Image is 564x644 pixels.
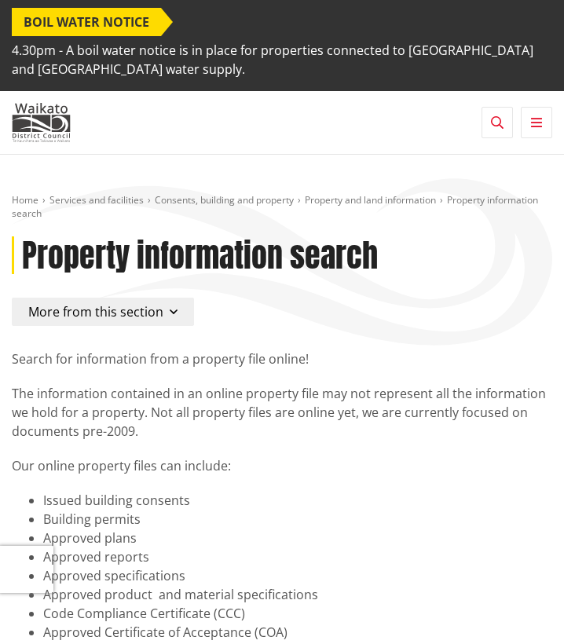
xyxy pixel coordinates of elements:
[43,547,552,566] li: Approved reports
[12,193,38,207] a: Home
[28,303,163,320] span: More from this section
[12,457,231,474] span: Our online property files can include:
[22,236,378,274] h1: Property information search
[12,36,552,83] span: 4.30pm - A boil water notice is in place for properties connected to [GEOGRAPHIC_DATA] and [GEOGR...
[492,578,548,635] iframe: Messenger Launcher
[12,298,194,326] button: More from this section
[43,529,552,547] li: Approved plans
[43,491,552,510] li: Issued building consents
[43,585,552,604] li: Approved product and material specifications
[12,349,552,368] p: Search for information from a property file online!
[12,193,538,220] span: Property information search
[12,384,552,441] p: The information contained in an online property file may not represent all the information we hol...
[43,604,552,623] li: Code Compliance Certificate (CCC)
[43,566,552,585] li: Approved specifications
[43,623,552,642] li: Approved Certificate of Acceptance (COA)
[43,510,552,529] li: Building permits
[12,103,71,142] img: Waikato District Council - Te Kaunihera aa Takiwaa o Waikato
[12,8,161,36] span: BOIL WATER NOTICE
[12,194,552,221] nav: breadcrumb
[155,193,294,207] a: Consents, building and property
[305,193,436,207] a: Property and land information
[49,193,144,207] a: Services and facilities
